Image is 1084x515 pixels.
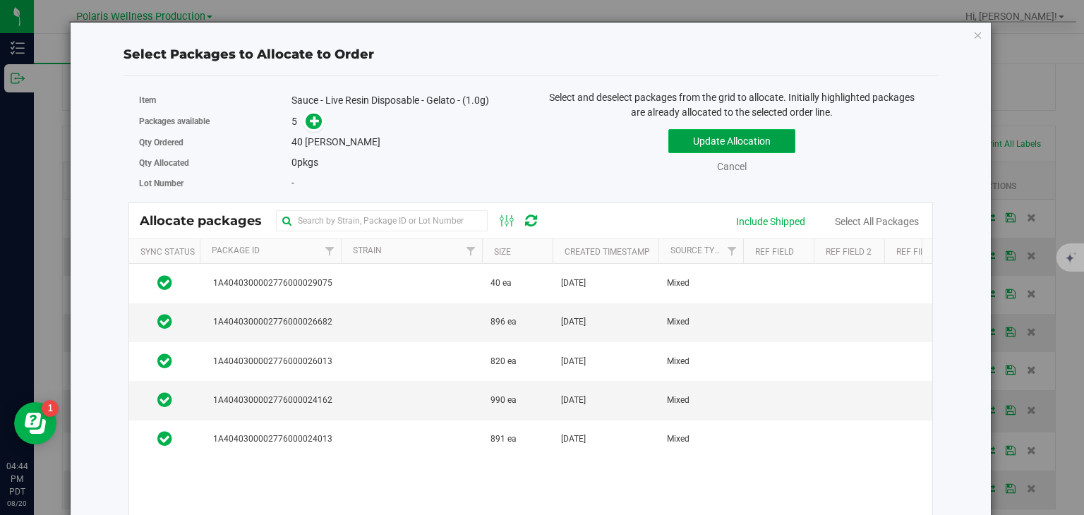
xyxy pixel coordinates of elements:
[670,246,725,255] a: Source Type
[276,210,488,231] input: Search by Strain, Package ID or Lot Number
[494,247,511,257] a: Size
[157,273,172,293] span: In Sync
[157,312,172,332] span: In Sync
[720,239,743,263] a: Filter
[318,239,341,263] a: Filter
[291,157,318,168] span: pkgs
[490,277,512,290] span: 40 ea
[291,177,294,188] span: -
[42,400,59,417] iframe: Resource center unread badge
[755,247,794,257] a: Ref Field
[561,277,586,290] span: [DATE]
[157,429,172,449] span: In Sync
[124,45,938,64] div: Select Packages to Allocate to Order
[139,157,291,169] label: Qty Allocated
[667,432,689,446] span: Mixed
[353,246,382,255] a: Strain
[157,351,172,371] span: In Sync
[208,277,332,290] span: 1A4040300002776000029075
[139,94,291,107] label: Item
[667,394,689,407] span: Mixed
[208,432,332,446] span: 1A4040300002776000024013
[490,432,517,446] span: 891 ea
[139,136,291,149] label: Qty Ordered
[291,93,520,108] div: Sauce - Live Resin Disposable - Gelato - (1.0g)
[561,315,586,329] span: [DATE]
[212,246,260,255] a: Package Id
[490,355,517,368] span: 820 ea
[667,277,689,290] span: Mixed
[208,315,332,329] span: 1A4040300002776000026682
[835,216,919,227] a: Select All Packages
[565,247,650,257] a: Created Timestamp
[896,247,942,257] a: Ref Field 3
[736,214,805,229] div: Include Shipped
[717,161,747,172] a: Cancel
[139,177,291,190] label: Lot Number
[561,394,586,407] span: [DATE]
[140,247,195,257] a: Sync Status
[561,355,586,368] span: [DATE]
[490,394,517,407] span: 990 ea
[490,315,517,329] span: 896 ea
[561,432,586,446] span: [DATE]
[208,394,332,407] span: 1A4040300002776000024162
[291,136,303,147] span: 40
[459,239,482,263] a: Filter
[139,115,291,128] label: Packages available
[667,315,689,329] span: Mixed
[208,355,332,368] span: 1A4040300002776000026013
[140,213,276,229] span: Allocate packages
[826,247,872,257] a: Ref Field 2
[14,402,56,444] iframe: Resource center
[291,116,297,127] span: 5
[291,157,297,168] span: 0
[668,129,795,153] button: Update Allocation
[305,136,380,147] span: [PERSON_NAME]
[157,390,172,410] span: In Sync
[549,92,915,118] span: Select and deselect packages from the grid to allocate. Initially highlighted packages are alread...
[667,355,689,368] span: Mixed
